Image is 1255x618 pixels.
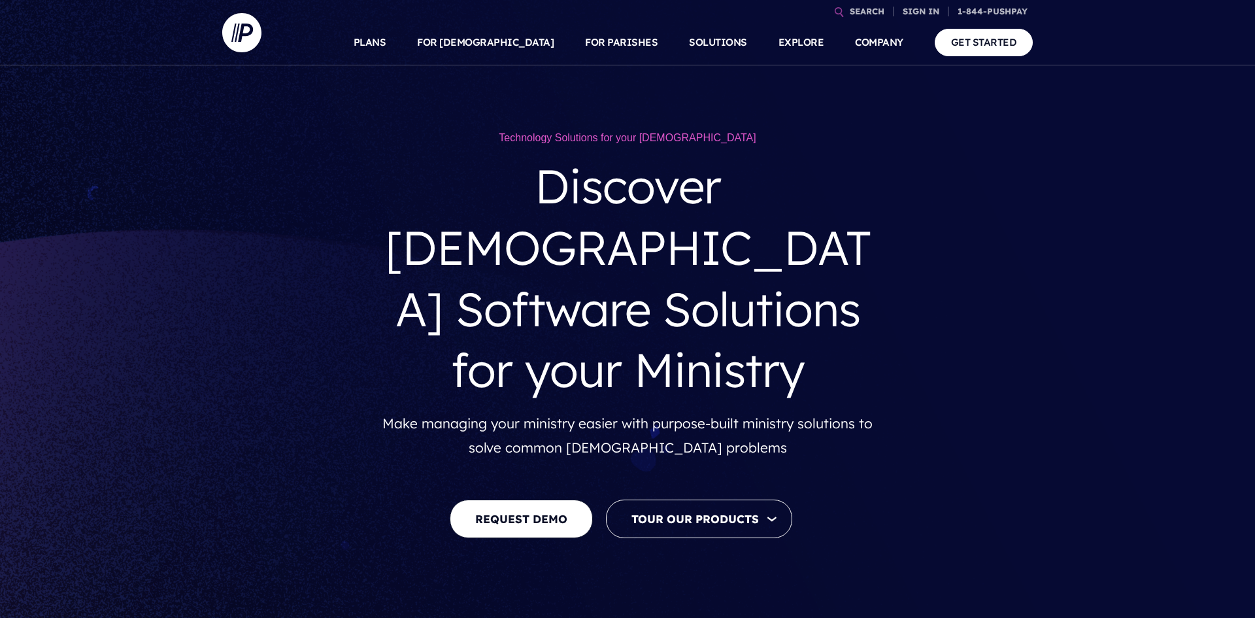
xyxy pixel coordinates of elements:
[855,20,903,65] a: COMPANY
[382,411,873,460] p: Make managing your ministry easier with purpose-built ministry solutions to solve common [DEMOGRA...
[354,20,386,65] a: PLANS
[585,20,658,65] a: FOR PARISHES
[450,500,593,538] a: REQUEST DEMO
[382,131,873,145] h1: Technology Solutions for your [DEMOGRAPHIC_DATA]
[606,500,792,538] button: Tour Our Products
[935,29,1033,56] a: GET STARTED
[382,145,873,411] h3: Discover [DEMOGRAPHIC_DATA] Software Solutions for your Ministry
[417,20,554,65] a: FOR [DEMOGRAPHIC_DATA]
[778,20,824,65] a: EXPLORE
[689,20,747,65] a: SOLUTIONS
